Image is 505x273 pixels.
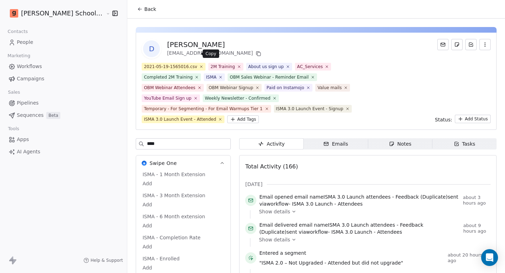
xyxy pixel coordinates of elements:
[5,26,31,37] span: Contacts
[17,136,29,143] span: Apps
[248,64,284,70] div: About us sign up
[141,171,207,178] span: ISMA - 1 Month Extension
[141,213,207,220] span: ISMA - 6 Month extension
[259,208,486,215] a: Show details
[206,74,216,80] div: ISMA
[259,236,290,243] span: Show details
[167,40,263,49] div: [PERSON_NAME]
[144,64,197,70] div: 2021-05-19-1565016.csv
[6,97,121,109] a: Pipelines
[245,163,298,170] span: Total Activity (166)
[463,195,491,206] span: about 3 hours ago
[317,85,342,91] div: Value mails
[141,234,202,241] span: ISMA - Completion Rate
[142,161,147,166] img: Swipe One
[6,73,121,85] a: Campaigns
[142,201,224,208] span: Add
[143,40,160,57] span: D
[205,95,270,101] div: Weekly Newsletter - Confirmed
[144,74,193,80] div: Completed 2M Training
[259,222,297,228] span: Email delivered
[6,134,121,145] a: Apps
[389,140,411,148] div: Notes
[435,116,452,123] span: Status:
[259,236,486,243] a: Show details
[259,259,403,266] span: "ISMA 2.0 – Not Upgraded - Attended but did not upgrade"
[17,112,43,119] span: Sequences
[17,75,44,82] span: Campaigns
[259,221,460,235] span: email name sent via workflow -
[259,222,423,235] span: ISMA 3.0 Launch attendees - Feedback (Duplicate)
[141,192,207,199] span: ISMA - 3 Month Extension
[144,95,191,101] div: YouTube Email Sign up
[6,61,121,72] a: Workflows
[463,223,491,234] span: about 9 hours ago
[259,249,306,257] span: Entered a segment
[141,255,181,262] span: ISMA - Enrolled
[6,146,121,158] a: AI Agents
[259,194,293,200] span: Email opened
[142,243,224,250] span: Add
[209,85,253,91] div: OBM Webinar Signup
[259,208,290,215] span: Show details
[5,51,33,61] span: Marketing
[142,222,224,229] span: Add
[90,258,123,263] span: Help & Support
[17,148,40,155] span: AI Agents
[8,7,101,19] button: [PERSON_NAME] School of Finance LLP
[276,106,343,112] div: ISMA 3.0 Launch Event - Signup
[259,193,460,207] span: email name sent via workflow -
[144,106,262,112] div: Temporary - For Segmenting - For Email Warmups Tier 1
[142,180,224,187] span: Add
[323,140,348,148] div: Emails
[142,264,224,271] span: Add
[83,258,123,263] a: Help & Support
[481,249,498,266] div: Open Intercom Messenger
[227,115,259,123] button: Add Tags
[210,64,235,70] div: 2M Training
[6,109,121,121] a: SequencesBeta
[136,155,230,171] button: Swipe OneSwipe One
[206,51,216,56] p: Copy
[149,160,177,167] span: Swipe One
[230,74,309,80] div: OBM Sales Webinar - Reminder Email
[17,63,42,70] span: Workflows
[5,87,23,98] span: Sales
[10,9,18,18] img: Goela%20School%20Logos%20(4).png
[292,201,363,207] span: ISMA 3.0 Launch - Attendees
[167,49,263,58] div: [EMAIL_ADDRESS][DOMAIN_NAME]
[448,252,491,264] span: about 20 hours ago
[6,36,121,48] a: People
[17,99,39,107] span: Pipelines
[144,116,216,122] div: ISMA 3.0 Launch Event - Attended
[17,39,33,46] span: People
[323,194,447,200] span: ISMA 3.0 Launch attendees - Feedback (Duplicate)
[144,6,156,13] span: Back
[245,181,262,188] span: [DATE]
[144,85,195,91] div: OBM Webinar Attendees
[455,115,491,123] button: Add Status
[454,140,476,148] div: Tasks
[267,85,304,91] div: Paid on Instamojo
[297,64,323,70] div: AC_Services
[21,9,104,18] span: [PERSON_NAME] School of Finance LLP
[133,3,160,15] button: Back
[5,124,22,134] span: Tools
[331,229,402,235] span: ISMA 3.0 Launch - Attendees
[46,112,60,119] span: Beta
